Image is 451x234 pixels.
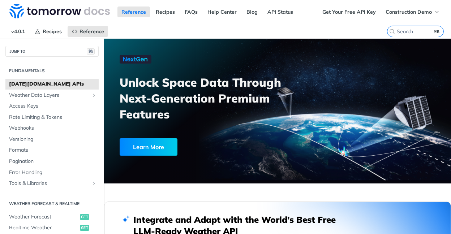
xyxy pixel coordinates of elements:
[9,158,97,165] span: Pagination
[9,4,110,18] img: Tomorrow.io Weather API Docs
[386,9,432,15] span: Construction Demo
[9,213,78,221] span: Weather Forecast
[80,225,89,231] span: get
[120,55,151,64] img: NextGen
[91,92,97,98] button: Show subpages for Weather Data Layers
[9,125,97,132] span: Webhooks
[5,123,99,134] a: Webhooks
[117,6,150,17] a: Reference
[181,6,202,17] a: FAQs
[9,224,78,231] span: Realtime Weather
[120,138,177,156] div: Learn More
[5,90,99,101] a: Weather Data LayersShow subpages for Weather Data Layers
[318,6,380,17] a: Get Your Free API Key
[5,167,99,178] a: Error Handling
[7,26,29,37] span: v4.0.1
[80,28,104,35] span: Reference
[9,92,89,99] span: Weather Data Layers
[5,46,99,57] button: JUMP TO⌘/
[120,74,285,122] h3: Unlock Space Data Through Next-Generation Premium Features
[9,147,97,154] span: Formats
[5,68,99,74] h2: Fundamentals
[5,200,99,207] h2: Weather Forecast & realtime
[5,134,99,145] a: Versioning
[9,114,97,121] span: Rate Limiting & Tokens
[5,79,99,90] a: [DATE][DOMAIN_NAME] APIs
[5,145,99,156] a: Formats
[5,156,99,167] a: Pagination
[263,6,297,17] a: API Status
[9,81,97,88] span: [DATE][DOMAIN_NAME] APIs
[203,6,241,17] a: Help Center
[68,26,108,37] a: Reference
[43,28,62,35] span: Recipes
[5,222,99,233] a: Realtime Weatherget
[433,28,442,35] kbd: ⌘K
[80,214,89,220] span: get
[87,48,95,55] span: ⌘/
[9,103,97,110] span: Access Keys
[120,138,252,156] a: Learn More
[5,178,99,189] a: Tools & LibrariesShow subpages for Tools & Libraries
[9,136,97,143] span: Versioning
[242,6,262,17] a: Blog
[5,101,99,112] a: Access Keys
[5,212,99,222] a: Weather Forecastget
[5,112,99,123] a: Rate Limiting & Tokens
[9,169,97,176] span: Error Handling
[31,26,66,37] a: Recipes
[152,6,179,17] a: Recipes
[9,180,89,187] span: Tools & Libraries
[382,6,444,17] button: Construction Demo
[91,181,97,186] button: Show subpages for Tools & Libraries
[389,29,395,34] svg: Search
